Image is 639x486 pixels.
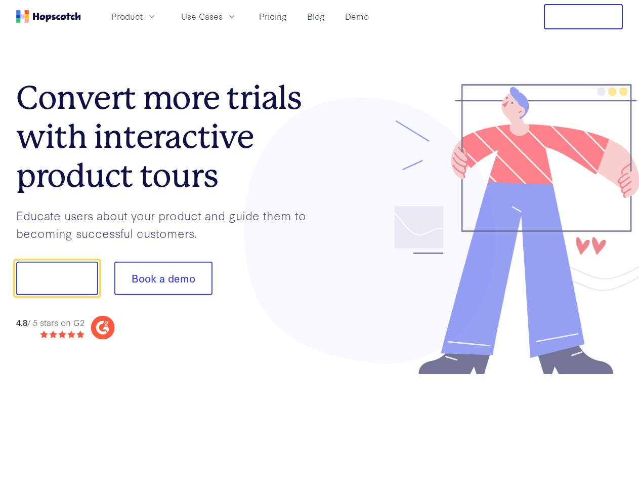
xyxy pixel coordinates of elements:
[303,8,329,25] a: Blog
[16,207,320,241] p: Educate users about your product and guide them to becoming successful customers.
[16,10,81,23] a: Home
[341,8,373,25] a: Demo
[114,262,212,295] button: Book a demo
[16,262,98,295] button: Show me!
[255,8,291,25] a: Pricing
[16,316,84,329] div: / 5 stars on G2
[111,10,143,23] span: Product
[544,4,623,29] button: Free Trial
[181,10,223,23] span: Use Cases
[16,78,320,195] h1: Convert more trials with interactive product tours
[175,8,243,25] button: Use Cases
[16,316,27,328] strong: 4.8
[105,8,163,25] button: Product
